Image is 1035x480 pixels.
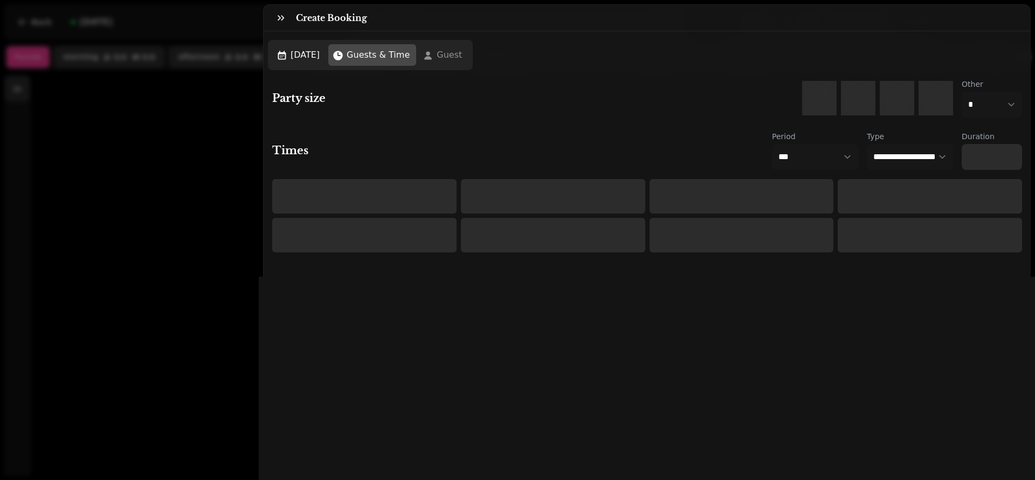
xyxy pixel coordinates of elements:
[291,49,320,61] span: [DATE]
[880,81,914,115] button: 4
[919,81,953,115] button: 5
[928,94,944,102] span: 5
[437,49,462,61] span: Guest
[802,81,837,115] button: 2
[962,131,1022,142] label: Duration
[962,79,1022,90] label: Other
[841,81,875,115] button: 3
[889,94,905,102] span: 4
[347,49,410,61] span: Guests & Time
[811,94,827,102] span: 2
[772,131,858,142] label: Period
[296,11,371,24] h3: Create Booking
[867,131,953,142] label: Type
[850,94,866,102] span: 3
